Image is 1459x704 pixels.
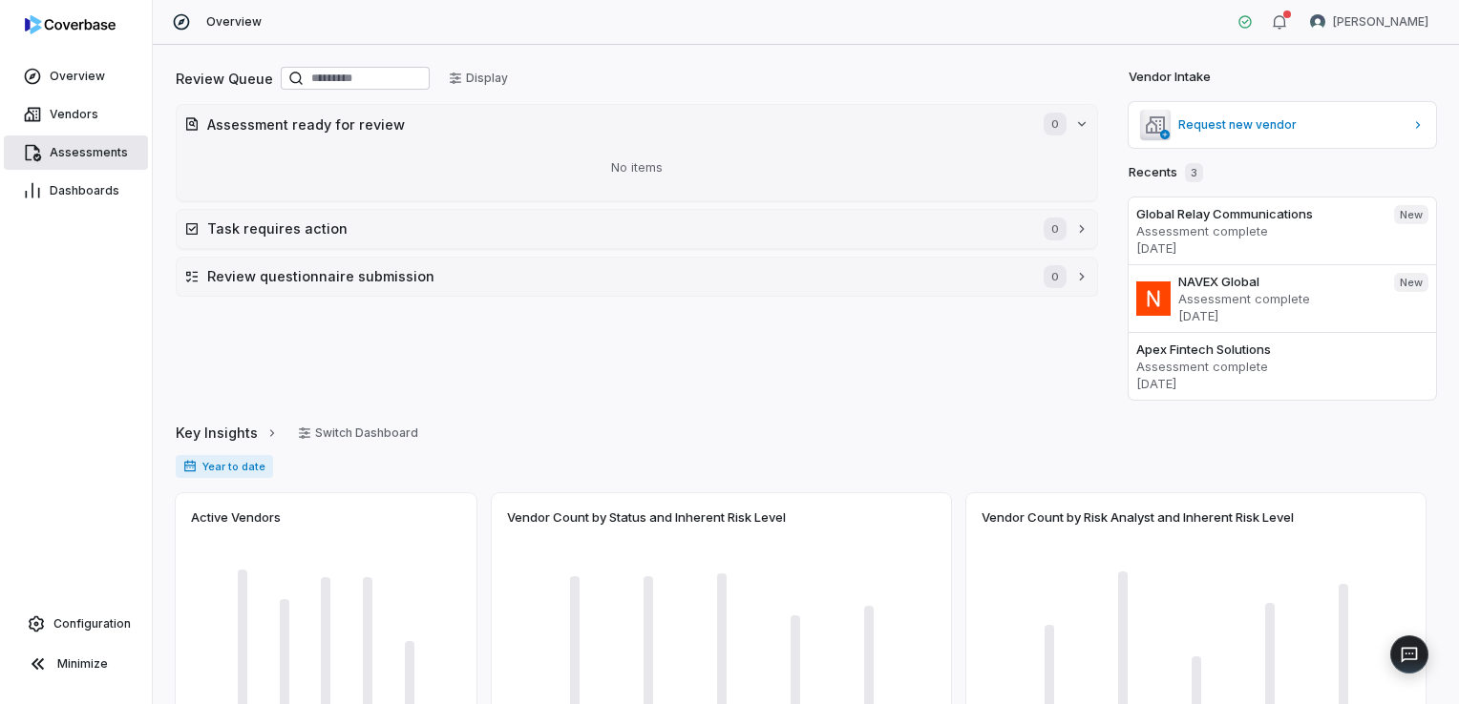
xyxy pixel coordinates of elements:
[1129,102,1436,148] a: Request new vendor
[1178,273,1379,290] h3: NAVEX Global
[183,460,197,473] svg: Date range for report
[206,14,262,30] span: Overview
[1136,341,1428,358] h3: Apex Fintech Solutions
[507,508,786,526] span: Vendor Count by Status and Inherent Risk Level
[50,183,119,198] span: Dashboards
[1129,197,1436,264] a: Global Relay CommunicationsAssessment complete[DATE]New
[184,143,1089,193] div: No items
[437,64,519,93] button: Display
[1333,14,1428,30] span: [PERSON_NAME]
[177,258,1097,296] button: Review questionnaire submission0
[8,607,144,641] a: Configuration
[982,508,1294,526] span: Vendor Count by Risk Analyst and Inherent Risk Level
[4,59,148,93] a: Overview
[1394,273,1428,292] span: New
[170,413,285,453] button: Key Insights
[1299,8,1440,36] button: Jonathan Lee avatar[PERSON_NAME]
[1129,68,1211,87] h2: Vendor Intake
[1136,222,1379,239] p: Assessment complete
[1394,205,1428,224] span: New
[1044,217,1067,240] span: 0
[1136,205,1379,222] h3: Global Relay Communications
[1178,290,1379,307] p: Assessment complete
[1129,264,1436,332] a: NAVEX GlobalAssessment complete[DATE]New
[1129,332,1436,400] a: Apex Fintech SolutionsAssessment complete[DATE]
[176,423,258,443] span: Key Insights
[1178,307,1379,324] p: [DATE]
[207,266,1025,286] h2: Review questionnaire submission
[1136,239,1379,257] p: [DATE]
[176,413,279,453] a: Key Insights
[1178,117,1404,133] span: Request new vendor
[1044,265,1067,288] span: 0
[1136,375,1428,392] p: [DATE]
[50,107,98,122] span: Vendors
[286,419,430,447] button: Switch Dashboard
[4,97,148,132] a: Vendors
[25,15,116,34] img: logo-D7KZi-bG.svg
[50,69,105,84] span: Overview
[57,656,108,672] span: Minimize
[4,135,148,170] a: Assessments
[207,218,1025,238] h2: Task requires action
[176,69,273,89] h2: Review Queue
[177,105,1097,143] button: Assessment ready for review0
[207,114,1025,135] h2: Assessment ready for review
[191,508,281,526] span: Active Vendors
[4,174,148,208] a: Dashboards
[1310,14,1325,30] img: Jonathan Lee avatar
[176,455,273,478] span: Year to date
[1129,163,1203,182] h2: Recents
[50,145,128,160] span: Assessments
[177,210,1097,248] button: Task requires action0
[53,616,131,632] span: Configuration
[1185,163,1203,182] span: 3
[1136,358,1428,375] p: Assessment complete
[1044,113,1067,135] span: 0
[8,645,144,683] button: Minimize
